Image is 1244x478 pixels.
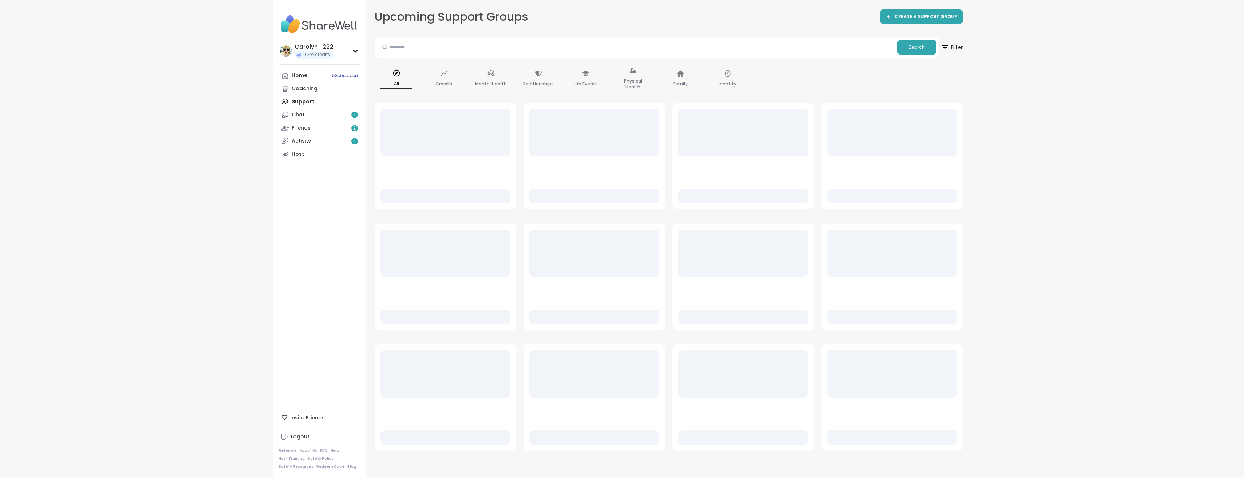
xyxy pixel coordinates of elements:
span: 4 [353,138,356,144]
img: ShareWell Nav Logo [279,12,360,37]
div: Logout [291,433,309,441]
button: Search [897,40,936,55]
a: Blog [347,464,356,469]
span: CREATE A SUPPORT GROUP [895,14,957,20]
span: 2 [353,125,356,131]
p: Mental Health [475,80,507,88]
a: Help [331,448,339,453]
div: Invite Friends [279,411,360,424]
span: Search [909,44,925,51]
div: Home [292,72,307,79]
a: Activity4 [279,135,360,148]
a: Host Training [279,456,305,461]
span: 0 Pro credits [303,52,330,58]
p: Relationships [523,80,554,88]
a: Home5Scheduled [279,69,360,82]
h2: Upcoming Support Groups [375,9,528,25]
div: Friends [292,124,311,132]
button: Filter [941,37,963,58]
a: About Us [300,448,317,453]
a: Logout [279,430,360,443]
div: Chat [292,111,305,119]
a: Redeem Code [316,464,344,469]
a: Referrals [279,448,297,453]
p: Physical Health [617,77,649,91]
span: 1 [354,112,355,118]
p: Identity [719,80,736,88]
a: Coaching [279,82,360,95]
span: Filter [941,39,963,56]
p: All [380,79,412,89]
p: Life Events [574,80,598,88]
div: Activity [292,138,311,145]
a: Chat1 [279,108,360,122]
a: Friends2 [279,122,360,135]
a: Safety Resources [279,464,313,469]
a: FAQ [320,448,328,453]
div: Host [292,151,304,158]
a: Safety Policy [308,456,333,461]
img: Carolyn_222 [280,45,292,57]
p: Family [673,80,688,88]
span: 5 Scheduled [332,73,358,79]
a: Host [279,148,360,161]
a: CREATE A SUPPORT GROUP [880,9,963,24]
div: Carolyn_222 [295,43,333,51]
div: Coaching [292,85,317,92]
p: Growth [435,80,452,88]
